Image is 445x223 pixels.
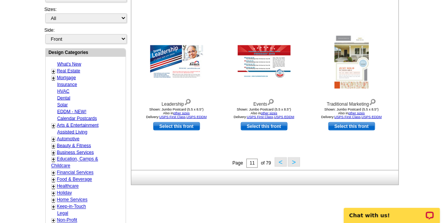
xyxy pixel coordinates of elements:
[57,68,80,74] a: Real Estate
[57,89,69,94] a: HVAC
[57,218,77,223] a: Non-Profit
[57,197,88,203] a: Home Services
[328,122,375,131] a: use this design
[52,150,55,156] a: +
[57,82,77,87] a: Insurance
[150,45,203,79] img: Leadership
[334,115,361,119] a: USPS First Class
[51,157,98,169] a: Education, Camps & Childcare
[57,204,86,209] a: Keep-in-Touch
[52,170,55,176] a: +
[135,108,218,119] div: Shown: Jumbo Postcard (5.5 x 8.5") Delivery: ,
[57,170,94,175] a: Financial Services
[52,197,55,203] a: +
[57,129,88,135] a: Assisted Living
[57,143,91,148] a: Beauty & Fitness
[369,97,376,106] img: view design details
[52,191,55,197] a: +
[45,6,126,27] div: Sizes:
[238,45,291,79] img: Events
[348,111,365,115] a: other sizes
[338,111,365,115] span: Also in
[159,115,186,119] a: USPS First Class
[247,115,273,119] a: USPS First Class
[173,111,190,115] a: other sizes
[57,95,71,101] a: Dental
[52,184,55,190] a: +
[261,161,271,166] span: of 79
[57,150,94,155] a: Business Services
[57,75,76,80] a: Mortgage
[57,116,97,121] a: Calendar Postcards
[45,27,126,45] div: Side:
[310,108,393,119] div: Shown: Jumbo Postcard (5.5 x 8.5") Delivery: ,
[52,123,55,129] a: +
[57,211,68,216] a: Legal
[52,157,55,163] a: +
[233,161,243,166] span: Page
[57,109,86,114] a: EDDM - NEW!
[52,143,55,149] a: +
[334,36,369,89] img: Traditional Marketing
[153,122,200,131] a: use this design
[362,115,382,119] a: USPS EDDM
[57,102,68,108] a: Solar
[163,111,190,115] span: Also in
[267,97,274,106] img: view design details
[251,111,277,115] span: Also in
[275,157,287,167] button: <
[184,97,191,106] img: view design details
[52,177,55,183] a: +
[339,199,445,223] iframe: LiveChat chat widget
[52,75,55,81] a: +
[135,97,218,108] div: Leadership
[223,108,306,119] div: Shown: Jumbo Postcard (5.5 x 8.5") Delivery: ,
[57,62,82,67] a: What's New
[52,204,55,210] a: +
[57,123,99,128] a: Arts & Entertainment
[310,97,393,108] div: Traditional Marketing
[57,184,79,189] a: Healthcare
[57,177,92,182] a: Food & Beverage
[52,68,55,74] a: +
[57,136,80,141] a: Automotive
[57,191,72,196] a: Holiday
[186,115,207,119] a: USPS EDDM
[241,122,288,131] a: use this design
[52,136,55,142] a: +
[274,115,294,119] a: USPS EDDM
[288,157,300,167] button: >
[46,49,126,56] div: Design Categories
[223,97,306,108] div: Events
[261,111,277,115] a: other sizes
